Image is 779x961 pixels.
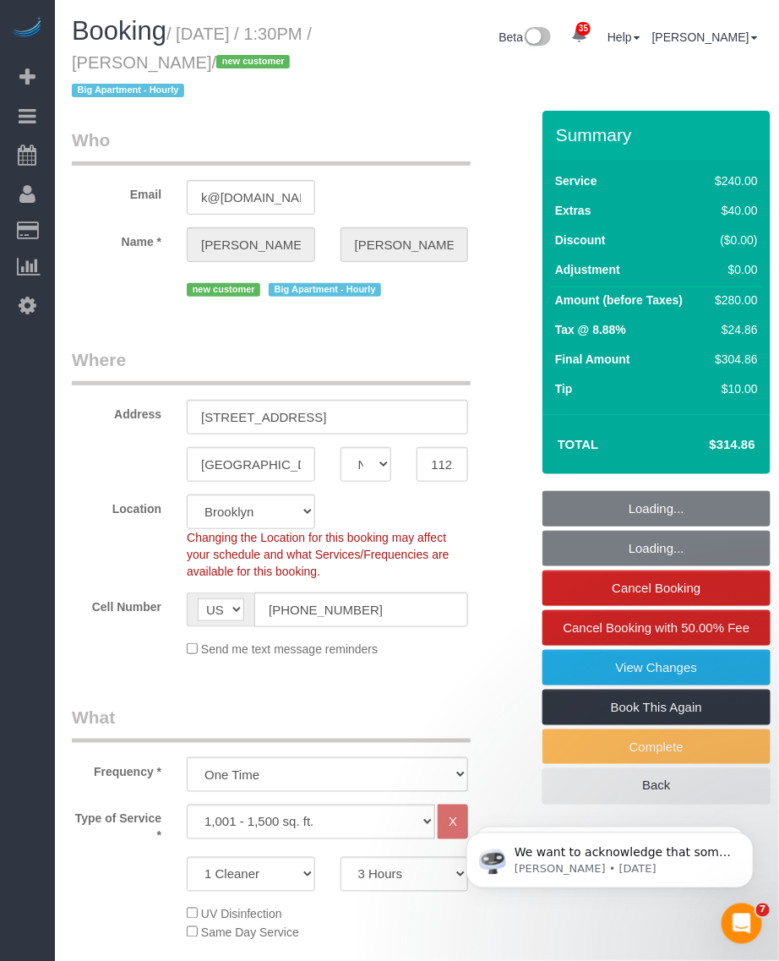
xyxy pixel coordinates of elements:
a: View Changes [542,650,771,685]
span: new customer [187,283,260,297]
label: Type of Service * [59,805,174,844]
div: $10.00 [709,380,758,397]
label: Cell Number [59,592,174,615]
span: UV Disinfection [201,908,282,921]
label: Discount [555,232,606,248]
span: Big Apartment - Hourly [72,84,184,97]
label: Service [555,172,597,189]
a: Book This Again [542,690,771,725]
div: $240.00 [709,172,758,189]
input: Email [187,180,315,215]
span: 7 [756,904,770,917]
label: Extras [555,202,591,219]
input: First Name [187,227,315,262]
label: Amount (before Taxes) [555,292,683,309]
a: Help [607,30,640,44]
span: Cancel Booking with 50.00% Fee [564,620,750,635]
span: Big Apartment - Hourly [269,283,381,297]
label: Frequency * [59,757,174,780]
div: $304.86 [709,351,758,368]
a: Cancel Booking with 50.00% Fee [542,610,771,646]
label: Name * [59,227,174,250]
a: 35 [563,17,596,54]
label: Location [59,494,174,517]
span: Send me text message reminders [201,643,378,657]
div: ($0.00) [709,232,758,248]
input: Zip Code [417,447,468,482]
span: Same Day Service [201,926,299,940]
label: Adjustment [555,261,620,278]
div: $280.00 [709,292,758,309]
h4: $314.86 [659,438,755,452]
label: Email [59,180,174,203]
a: Back [542,768,771,804]
a: [PERSON_NAME] [652,30,758,44]
p: Message from Ellie, sent 1w ago [74,65,291,80]
span: Booking [72,16,166,46]
legend: Who [72,128,471,166]
span: We want to acknowledge that some users may be experiencing lag or slower performance in our softw... [74,49,291,281]
div: $0.00 [709,261,758,278]
strong: Total [558,437,599,451]
span: Changing the Location for this booking may affect your schedule and what Services/Frequencies are... [187,531,449,578]
label: Tax @ 8.88% [555,321,626,338]
legend: Where [72,347,471,385]
div: $24.86 [709,321,758,338]
iframe: Intercom notifications message [441,797,779,915]
h3: Summary [556,125,762,145]
a: Beta [499,30,552,44]
input: City [187,447,315,482]
a: Cancel Booking [542,571,771,606]
label: Address [59,400,174,423]
img: New interface [523,27,551,49]
small: / [DATE] / 1:30PM / [PERSON_NAME] [72,25,312,101]
span: new customer [216,55,290,68]
legend: What [72,705,471,743]
iframe: Intercom live chat [722,904,762,944]
div: $40.00 [709,202,758,219]
label: Tip [555,380,573,397]
input: Cell Number [254,592,468,627]
img: Automaid Logo [10,17,44,41]
span: 35 [576,22,591,35]
label: Final Amount [555,351,630,368]
input: Last Name [340,227,469,262]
